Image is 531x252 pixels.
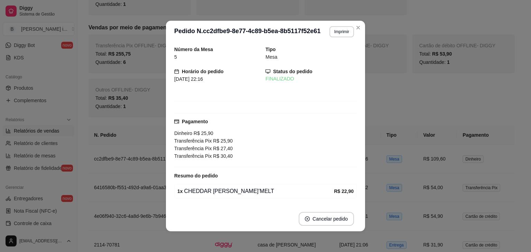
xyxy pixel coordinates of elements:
[212,153,233,159] span: R$ 30,40
[174,119,179,124] span: credit-card
[273,69,313,74] strong: Status do pedido
[174,47,213,52] strong: Número da Mesa
[265,54,277,60] span: Mesa
[305,216,310,221] span: close-circle
[192,130,213,136] span: R$ 25,90
[265,75,357,83] div: FINALIZADO
[329,26,354,37] button: Imprimir
[265,69,270,74] span: desktop
[174,173,218,178] strong: Resumo do pedido
[174,26,320,37] h3: Pedido N. cc2dfbe9-8e77-4c89-b5ea-8b5117f52e61
[265,47,276,52] strong: Tipo
[174,76,203,82] span: [DATE] 22:16
[174,69,179,74] span: calendar
[174,130,192,136] span: Dinheiro
[174,138,212,144] span: Transferência Pix
[182,119,208,124] strong: Pagamento
[177,187,334,195] div: CHEDDAR [PERSON_NAME]’MELT
[212,146,233,151] span: R$ 27,40
[353,22,364,33] button: Close
[212,138,233,144] span: R$ 25,90
[182,69,224,74] strong: Horário do pedido
[174,54,177,60] span: 5
[177,188,183,194] strong: 1 x
[299,212,354,226] button: close-circleCancelar pedido
[334,188,354,194] strong: R$ 22,90
[174,146,212,151] span: Transferência Pix
[174,153,212,159] span: Transferência Pix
